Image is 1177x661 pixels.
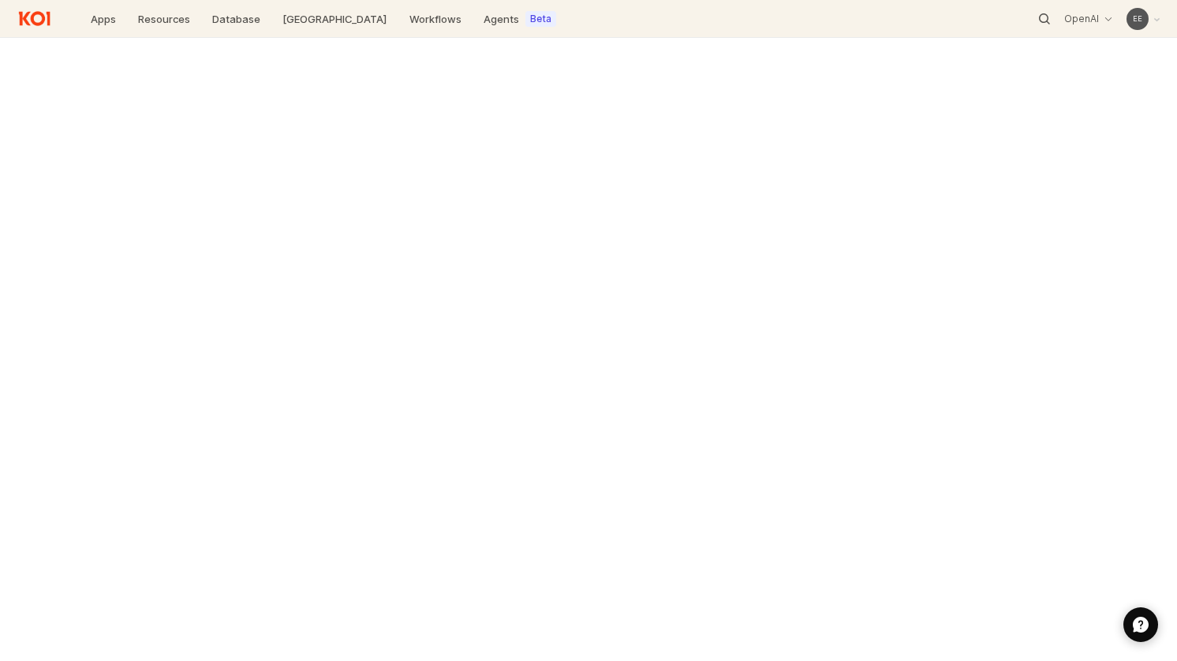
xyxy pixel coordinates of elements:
a: [GEOGRAPHIC_DATA] [273,8,397,30]
a: Resources [129,8,200,30]
a: Apps [81,8,125,30]
a: Database [203,8,270,30]
p: OpenAI [1064,13,1099,25]
a: AgentsBeta [474,8,566,30]
img: Return to home page [13,6,56,31]
div: E E [1133,11,1142,27]
button: OpenAI [1057,9,1120,28]
label: Beta [530,13,551,25]
a: Workflows [400,8,471,30]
